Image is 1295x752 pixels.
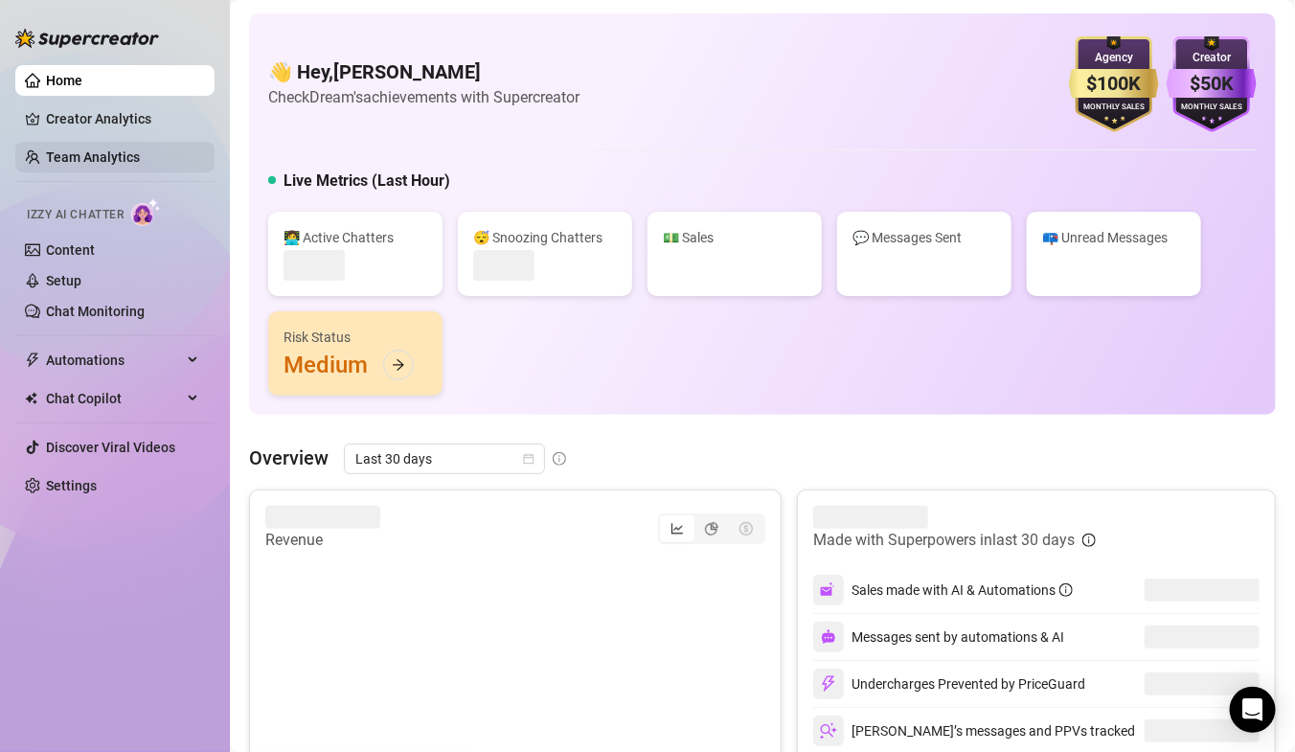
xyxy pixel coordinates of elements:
[820,675,837,693] img: svg%3e
[1069,69,1159,99] div: $100K
[46,242,95,258] a: Content
[46,478,97,493] a: Settings
[1059,583,1073,597] span: info-circle
[739,522,753,536] span: dollar-circle
[1167,102,1257,114] div: Monthly Sales
[1167,49,1257,67] div: Creator
[473,227,617,248] div: 😴 Snoozing Chatters
[15,29,159,48] img: logo-BBDzfeDw.svg
[813,622,1064,652] div: Messages sent by automations & AI
[46,345,182,376] span: Automations
[284,227,427,248] div: 👩‍💻 Active Chatters
[705,522,718,536] span: pie-chart
[813,529,1075,552] article: Made with Superpowers in last 30 days
[813,669,1085,699] div: Undercharges Prevented by PriceGuard
[25,392,37,405] img: Chat Copilot
[392,358,405,372] span: arrow-right
[670,522,684,536] span: line-chart
[553,452,566,466] span: info-circle
[658,513,765,544] div: segmented control
[284,170,450,193] h5: Live Metrics (Last Hour)
[46,440,175,455] a: Discover Viral Videos
[46,149,140,165] a: Team Analytics
[268,85,579,109] article: Check Dream's achievements with Supercreator
[1069,102,1159,114] div: Monthly Sales
[355,444,534,473] span: Last 30 days
[131,198,161,226] img: AI Chatter
[1167,36,1257,132] img: purple-badge-B9DA21FR.svg
[27,206,124,224] span: Izzy AI Chatter
[852,227,996,248] div: 💬 Messages Sent
[46,103,199,134] a: Creator Analytics
[249,444,329,472] article: Overview
[852,580,1073,601] div: Sales made with AI & Automations
[820,722,837,740] img: svg%3e
[46,273,81,288] a: Setup
[265,529,380,552] article: Revenue
[1069,36,1159,132] img: gold-badge-CigiZidd.svg
[523,453,534,465] span: calendar
[1069,49,1159,67] div: Agency
[1082,534,1096,547] span: info-circle
[268,58,579,85] h4: 👋 Hey, [PERSON_NAME]
[284,327,427,348] div: Risk Status
[663,227,807,248] div: 💵 Sales
[821,629,836,645] img: svg%3e
[1042,227,1186,248] div: 📪 Unread Messages
[1167,69,1257,99] div: $50K
[1230,687,1276,733] div: Open Intercom Messenger
[46,304,145,319] a: Chat Monitoring
[813,716,1135,746] div: [PERSON_NAME]’s messages and PPVs tracked
[46,73,82,88] a: Home
[820,581,837,599] img: svg%3e
[25,353,40,368] span: thunderbolt
[46,383,182,414] span: Chat Copilot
